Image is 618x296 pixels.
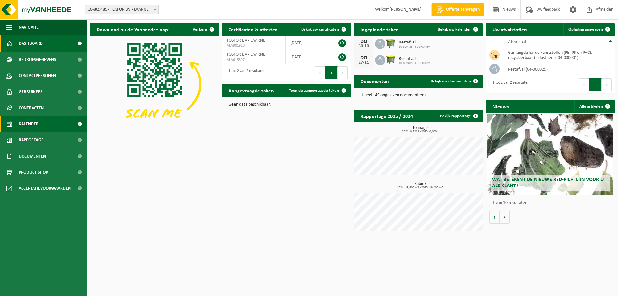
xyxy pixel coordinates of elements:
span: Navigatie [19,19,39,35]
span: 10-809485 - FOSFOR BV [399,45,430,49]
button: Volgende [500,211,510,224]
span: Afvalstof [508,39,526,44]
span: Restafval [399,56,430,62]
button: Verberg [188,23,218,36]
a: Ophaling aanvragen [563,23,614,36]
button: 1 [589,78,602,91]
h2: Aangevraagde taken [222,84,280,97]
span: Product Shop [19,164,48,180]
span: 10-809485 - FOSFOR BV - LAARNE [85,5,159,14]
a: Wat betekent de nieuwe RED-richtlijn voor u als klant? [487,114,613,195]
span: Toon de aangevraagde taken [289,89,339,93]
a: Toon de aangevraagde taken [284,84,350,97]
span: Restafval [399,40,430,45]
span: Kalender [19,116,39,132]
a: Alle artikelen [574,100,614,113]
span: Dashboard [19,35,43,52]
span: 2024: 6,720 t - 2025: 0,000 t [357,130,483,133]
h2: Rapportage 2025 / 2024 [354,110,419,122]
a: Bekijk uw documenten [426,75,482,88]
span: Acceptatievoorwaarden [19,180,71,196]
span: Documenten [19,148,46,164]
button: Next [602,78,612,91]
h2: Ingeplande taken [354,23,405,35]
img: WB-1100-HPE-GN-50 [385,38,396,49]
span: VLA615897 [227,57,280,62]
h2: Documenten [354,75,395,87]
span: 2024: 19,900 m3 - 2025: 19,400 m3 [357,186,483,189]
div: 27-11 [357,61,370,65]
span: Offerte aanvragen [445,6,481,13]
img: Download de VHEPlus App [90,36,219,132]
span: Bekijk uw kalender [438,27,471,32]
td: restafval (04-000029) [503,62,615,76]
div: DO [357,55,370,61]
button: Previous [315,66,325,79]
p: Geen data beschikbaar. [229,102,344,107]
h2: Uw afvalstoffen [486,23,533,35]
button: 1 [325,66,338,79]
h2: Download nu de Vanheede+ app! [90,23,176,35]
h3: Kubiek [357,182,483,189]
span: Rapportage [19,132,43,148]
button: Vorige [489,211,500,224]
span: Contactpersonen [19,68,56,84]
a: Bekijk uw kalender [433,23,482,36]
td: gemengde harde kunststoffen (PE, PP en PVC), recycleerbaar (industrieel) (04-000001) [503,48,615,62]
td: [DATE] [286,50,326,64]
div: 1 tot 2 van 2 resultaten [489,78,529,92]
span: FOSFOR BV - LAARNE [227,52,265,57]
a: Bekijk rapportage [435,110,482,122]
span: Bekijk uw documenten [431,79,471,83]
div: 1 tot 2 van 2 resultaten [225,66,265,80]
p: 1 van 10 resultaten [492,201,612,205]
div: DO [357,39,370,44]
button: Next [338,66,348,79]
span: Gebruikers [19,84,43,100]
span: Contracten [19,100,44,116]
a: Bekijk uw certificaten [296,23,350,36]
h3: Tonnage [357,126,483,133]
div: 30-10 [357,44,370,49]
strong: [PERSON_NAME] [389,7,422,12]
button: Previous [579,78,589,91]
p: U heeft 49 ongelezen document(en). [360,93,476,98]
td: [DATE] [286,36,326,50]
span: Ophaling aanvragen [568,27,603,32]
span: Bekijk uw certificaten [301,27,339,32]
a: Offerte aanvragen [431,3,484,16]
span: 10-809485 - FOSFOR BV [399,62,430,65]
span: Bedrijfsgegevens [19,52,56,68]
h2: Nieuws [486,100,515,112]
span: FOSFOR BV - LAARNE [227,38,265,43]
span: Wat betekent de nieuwe RED-richtlijn voor u als klant? [492,177,604,188]
h2: Certificaten & attesten [222,23,284,35]
span: VLA901910 [227,43,280,48]
img: WB-1100-HPE-GN-50 [385,54,396,65]
span: 10-809485 - FOSFOR BV - LAARNE [85,5,158,14]
span: Verberg [193,27,207,32]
